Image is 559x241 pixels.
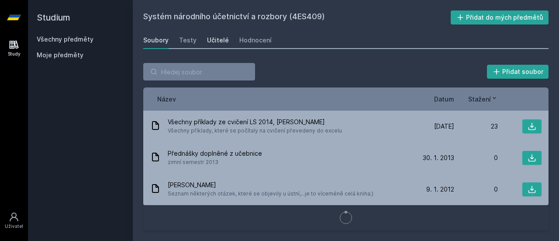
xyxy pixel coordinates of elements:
span: Všechny příklady, které se počítaly na cvičení převedeny do excelu [168,126,342,135]
span: 9. 1. 2012 [426,185,454,194]
button: Stažení [468,94,498,104]
div: 0 [454,154,498,162]
a: Učitelé [207,31,229,49]
span: Přednášky doplněné z učebnice [168,149,262,158]
span: [PERSON_NAME] [168,181,373,189]
div: Hodnocení [239,36,272,45]
a: Study [2,35,26,62]
span: zimní semestr 2013 [168,158,262,167]
span: Moje předměty [37,51,83,59]
div: Study [8,51,21,57]
span: Stažení [468,94,491,104]
input: Hledej soubor [143,63,255,80]
div: Testy [179,36,197,45]
span: [DATE] [434,122,454,131]
span: Všechny příklady ze cvičení LS 2014, [PERSON_NAME] [168,118,342,126]
a: Hodnocení [239,31,272,49]
div: Učitelé [207,36,229,45]
div: 23 [454,122,498,131]
div: Uživatel [5,223,23,230]
a: Všechny předměty [37,35,93,43]
span: Seznam některých otázek, které se objevily u ústní,...je to víceméně celá kniha;) [168,189,373,198]
h2: Systém národního účetnictví a rozbory (4ES409) [143,10,451,24]
a: Testy [179,31,197,49]
button: Přidat do mých předmětů [451,10,549,24]
button: Název [157,94,176,104]
a: Soubory [143,31,169,49]
span: 30. 1. 2013 [423,154,454,162]
div: 0 [454,185,498,194]
a: Uživatel [2,207,26,234]
div: Soubory [143,36,169,45]
button: Datum [434,94,454,104]
button: Přidat soubor [487,65,549,79]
